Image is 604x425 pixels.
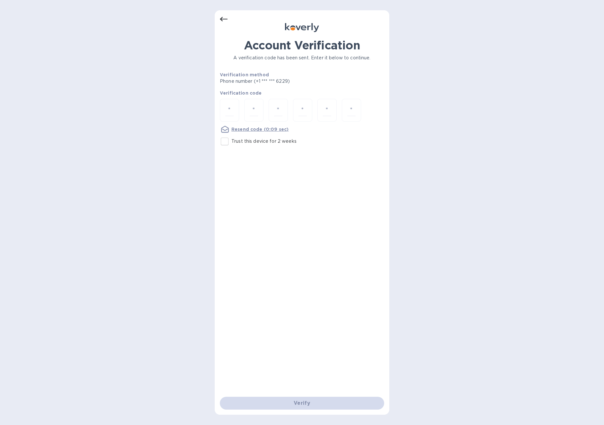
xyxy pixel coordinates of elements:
h1: Account Verification [220,38,384,52]
p: Verification code [220,90,384,96]
p: Trust this device for 2 weeks [231,138,297,145]
p: A verification code has been sent. Enter it below to continue. [220,55,384,61]
p: Phone number (+1 *** *** 6229) [220,78,339,85]
b: Verification method [220,72,269,77]
u: Resend code (0:09 sec) [231,127,289,132]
